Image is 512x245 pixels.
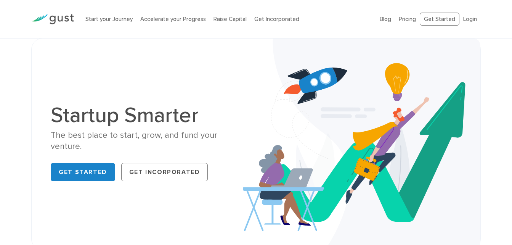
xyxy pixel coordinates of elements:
a: Get Started [420,13,459,26]
a: Pricing [399,16,416,23]
a: Raise Capital [213,16,247,23]
h1: Startup Smarter [51,105,250,126]
a: Blog [380,16,391,23]
div: The best place to start, grow, and fund your venture. [51,130,250,152]
img: Gust Logo [31,14,74,24]
a: Get Started [51,163,115,181]
a: Get Incorporated [121,163,208,181]
a: Login [463,16,477,23]
a: Accelerate your Progress [140,16,206,23]
a: Get Incorporated [254,16,299,23]
a: Start your Journey [85,16,133,23]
